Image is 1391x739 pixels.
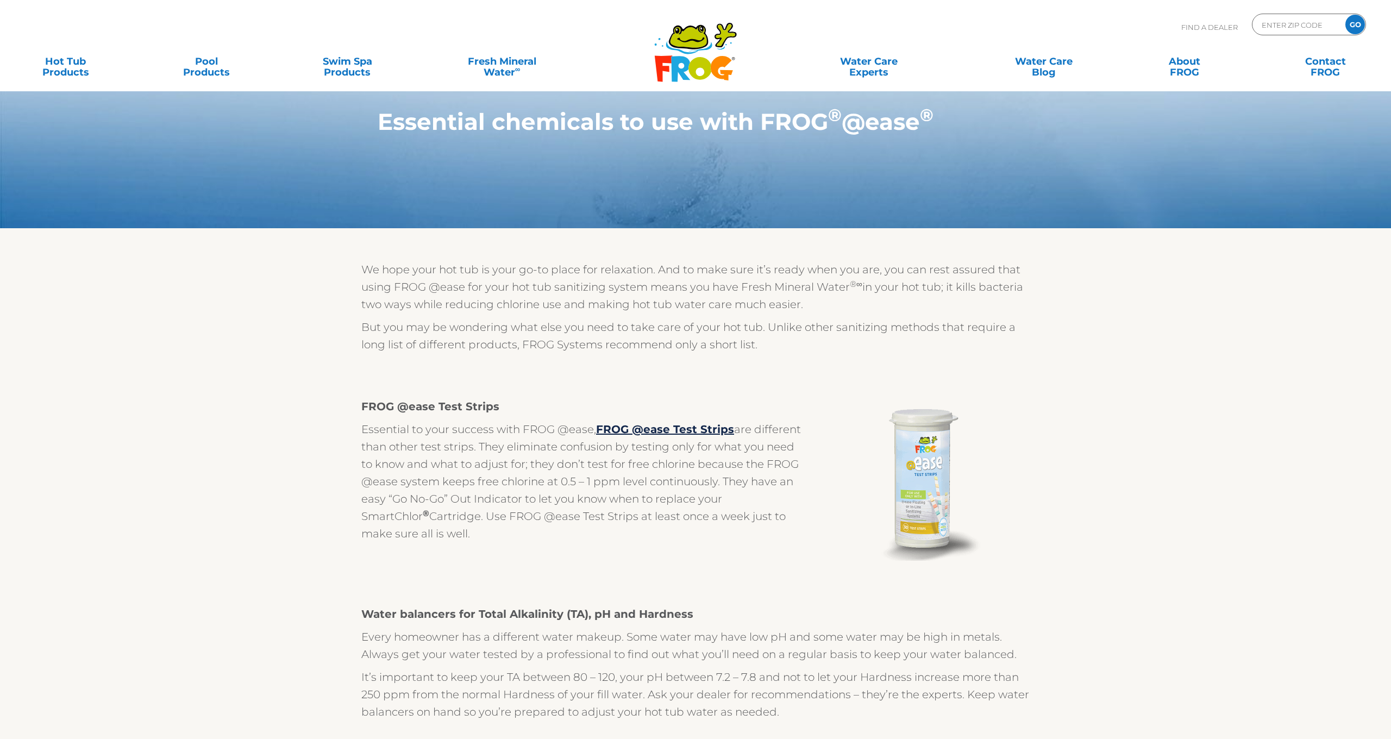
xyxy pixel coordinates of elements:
p: Every homeowner has a different water makeup. Some water may have low pH and some water may be hi... [361,628,1030,663]
a: Hot TubProducts [11,51,121,72]
input: GO [1345,15,1365,34]
sup: ® [828,105,842,126]
a: FROG @ease Test Strips [596,423,734,436]
strong: FROG @ease Test Strips [361,400,499,413]
a: Water CareBlog [989,51,1099,72]
a: PoolProducts [152,51,261,72]
a: Water CareExperts [780,51,958,72]
strong: Water balancers for Total Alkalinity (TA), pH and Hardness [361,608,693,621]
h1: Essential chemicals to use with FROG @ease [378,109,963,135]
p: It’s important to keep your TA between 80 – 120, your pH between 7.2 – 7.8 and not to let your Ha... [361,668,1030,721]
p: Find A Dealer [1181,14,1238,41]
sup: ®∞ [850,279,862,289]
a: AboutFROG [1130,51,1239,72]
a: Swim SpaProducts [292,51,402,72]
a: Fresh MineralWater∞ [434,51,571,72]
a: ContactFROG [1270,51,1380,72]
img: ease test strips [837,398,1000,561]
p: But you may be wondering what else you need to take care of your hot tub. Unlike other sanitizing... [361,318,1030,353]
p: We hope your hot tub is your go-to place for relaxation. And to make sure it’s ready when you are... [361,261,1030,313]
sup: ® [920,105,933,126]
p: Essential to your success with FROG @ease, are different than other test strips. They eliminate c... [361,421,807,542]
sup: ∞ [515,65,521,73]
sup: ® [423,508,429,518]
input: Zip Code Form [1261,17,1334,33]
